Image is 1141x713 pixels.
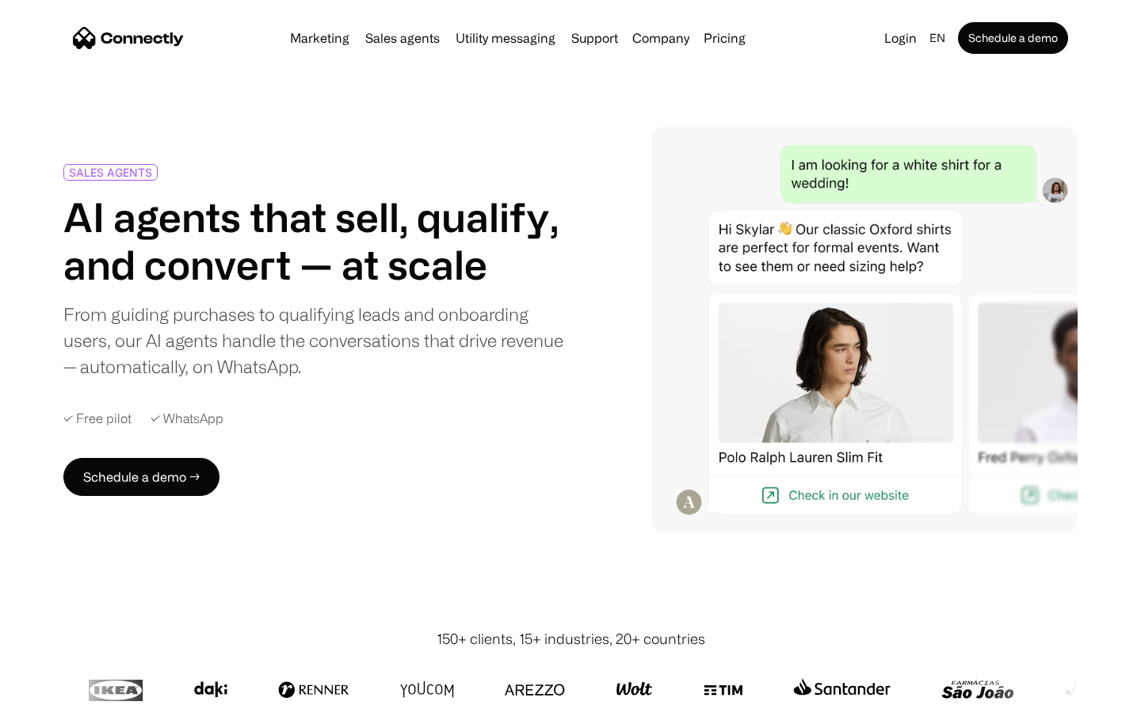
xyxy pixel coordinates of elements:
[878,27,923,49] a: Login
[151,411,223,426] div: ✓ WhatsApp
[449,32,562,44] a: Utility messaging
[359,32,446,44] a: Sales agents
[632,27,689,49] div: Company
[284,32,356,44] a: Marketing
[565,32,624,44] a: Support
[697,32,752,44] a: Pricing
[63,301,564,379] div: From guiding purchases to qualifying leads and onboarding users, our AI agents handle the convers...
[63,458,219,496] a: Schedule a demo →
[929,27,945,49] div: en
[16,684,95,707] aside: Language selected: English
[63,411,132,426] div: ✓ Free pilot
[958,22,1068,54] a: Schedule a demo
[69,166,152,178] div: SALES AGENTS
[437,628,705,650] div: 150+ clients, 15+ industries, 20+ countries
[32,685,95,707] ul: Language list
[63,193,564,288] h1: AI agents that sell, qualify, and convert — at scale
